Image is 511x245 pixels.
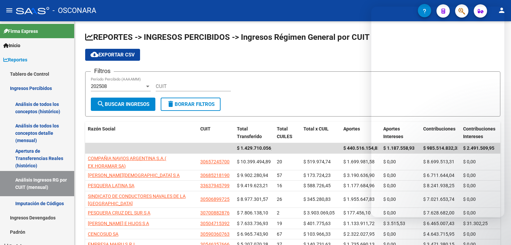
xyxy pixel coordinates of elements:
span: $ 519.974,74 [303,159,331,164]
span: 33637945799 [200,183,230,188]
span: Reportes [3,56,27,63]
span: 30504715392 [200,221,230,226]
span: $ 1.133.911,72 [343,221,375,226]
span: $ 8.977.301,57 [237,197,268,202]
span: 20 [277,159,282,164]
span: 26 [277,197,282,202]
span: $ 401.775,63 [303,221,331,226]
span: 30685218190 [200,173,230,178]
span: $ 9.419.623,21 [237,183,268,188]
span: $ 1.955.647,83 [343,197,375,202]
button: Exportar CSV [85,49,140,61]
button: Buscar Ingresos [91,98,155,111]
span: 30700882876 [200,210,230,215]
span: $ 7.633.736,93 [237,221,268,226]
span: REPORTES -> INGRESOS PERCIBIDOS -> Ingresos Régimen General por CUIT [85,33,370,42]
span: 202508 [91,83,107,89]
datatable-header-cell: Razón Social [85,122,198,144]
datatable-header-cell: Total x CUIL [301,122,341,144]
span: 2 [277,210,279,215]
span: - OSCONARA [53,3,96,18]
iframe: Intercom live chat [488,222,504,238]
span: $ 10.399.494,89 [237,159,271,164]
span: $ 0,00 [383,231,396,237]
span: 30590360763 [200,231,230,237]
span: Razón Social [88,126,115,131]
span: Exportar CSV [90,52,135,58]
span: $ 7.806.138,10 [237,210,268,215]
span: 16 [277,183,282,188]
span: $ 0,00 [463,231,476,237]
span: Borrar Filtros [167,101,215,107]
mat-icon: cloud_download [90,50,98,58]
span: $ 1.177.684,96 [343,183,375,188]
iframe: Intercom live chat [371,7,504,217]
span: $ 1.429.710.056,04 [237,145,277,151]
span: CENCOSUD SA [88,231,118,237]
span: Firma Express [3,28,38,35]
span: 19 [277,221,282,226]
span: CUIT [200,126,211,131]
span: $ 588.726,45 [303,183,331,188]
span: $ 3.515,53 [383,221,405,226]
datatable-header-cell: Aportes [341,122,381,144]
span: 30657245700 [200,159,230,164]
span: Inicio [3,42,20,49]
span: $ 1.699.981,58 [343,159,375,164]
datatable-header-cell: CUIT [198,122,234,144]
span: $ 2.322.027,95 [343,231,375,237]
span: PESQUERA CRUZ DEL SUR S A [88,210,150,215]
mat-icon: delete [167,100,175,108]
span: PESQUERA LATINA SA [88,183,134,188]
span: $ 4.643.715,95 [423,231,454,237]
span: Buscar Ingresos [97,101,149,107]
span: [PERSON_NAME] E HIJOS S A [88,221,149,226]
span: Aportes [343,126,360,131]
span: $ 345.280,83 [303,197,331,202]
span: $ 103.966,33 [303,231,331,237]
span: $ 9.902.280,94 [237,173,268,178]
span: $ 173.724,23 [303,173,331,178]
datatable-header-cell: Total CUILES [274,122,301,144]
span: $ 6.465.007,43 [423,221,454,226]
span: $ 6.965.743,90 [237,231,268,237]
span: $ 3.903.069,05 [303,210,335,215]
span: Total x CUIL [303,126,329,131]
span: 57 [277,173,282,178]
mat-icon: menu [5,6,13,14]
h3: Filtros [91,66,114,76]
span: [PERSON_NAME][DEMOGRAPHIC_DATA] S A [88,173,180,178]
span: 30506899725 [200,197,230,202]
span: 67 [277,231,282,237]
span: COMPAÑIA NAVIOS ARGENTINA S.A.( EX.HORAMAR SA) [88,156,166,169]
span: $ 177.456,10 [343,210,371,215]
mat-icon: search [97,100,105,108]
datatable-header-cell: Total Transferido [234,122,274,144]
span: Total CUILES [277,126,292,139]
span: Total Transferido [237,126,262,139]
button: Borrar Filtros [161,98,221,111]
span: SINDICATO DE CONDUCTORES NAVALES DE LA [GEOGRAPHIC_DATA] [88,194,186,206]
span: $ 3.190.636,90 [343,173,375,178]
span: $ 440.516.154,83 [343,145,380,151]
span: $ 31.302,25 [463,221,488,226]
